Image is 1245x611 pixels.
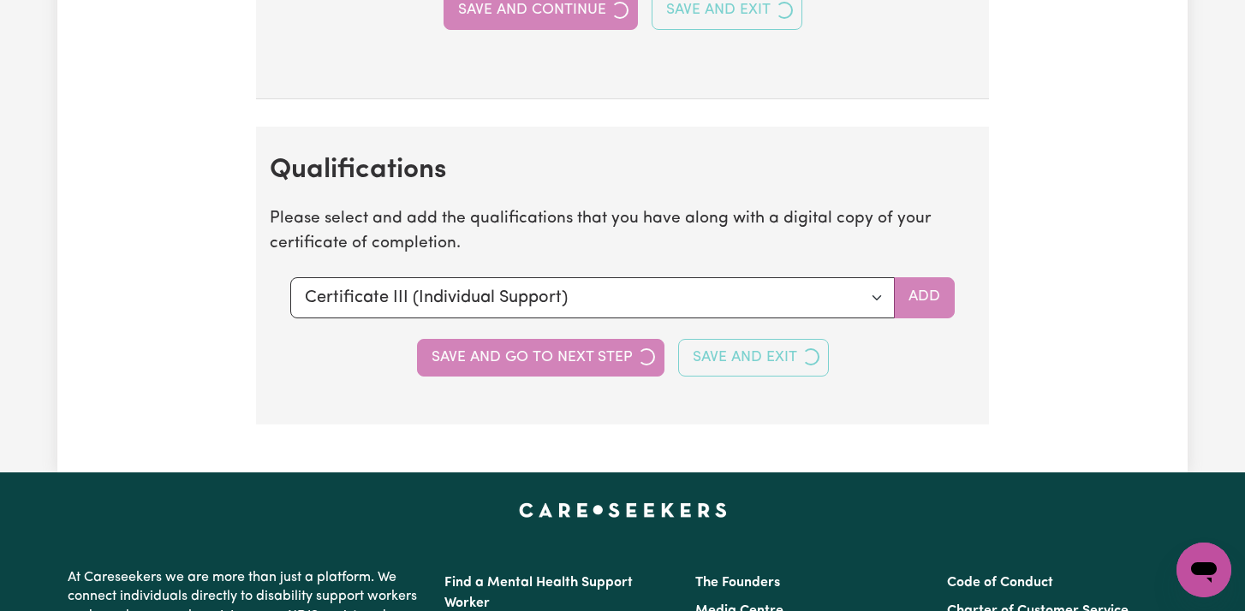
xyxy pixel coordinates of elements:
iframe: Button to launch messaging window, conversation in progress [1176,543,1231,597]
h2: Qualifications [270,154,975,187]
a: The Founders [695,576,780,590]
p: Please select and add the qualifications that you have along with a digital copy of your certific... [270,207,975,257]
a: Careseekers home page [519,503,727,517]
a: Code of Conduct [947,576,1053,590]
a: Find a Mental Health Support Worker [444,576,633,610]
